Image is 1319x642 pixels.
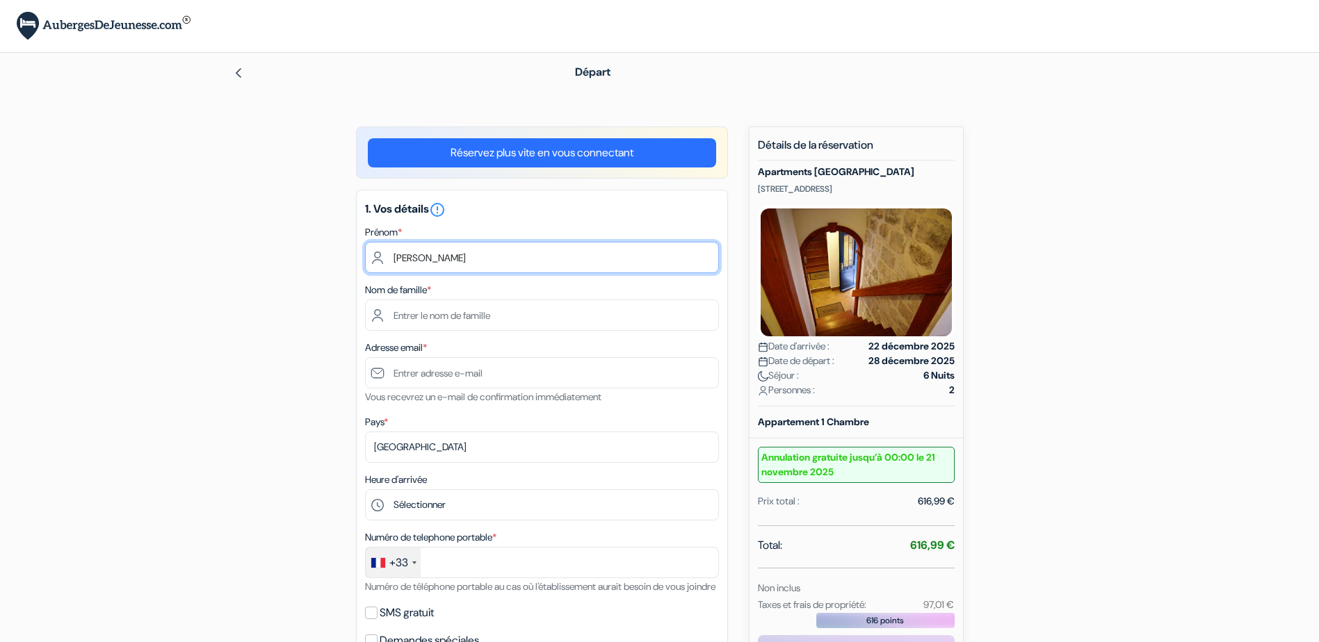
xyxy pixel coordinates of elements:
[758,383,815,397] span: Personnes :
[429,201,446,218] i: error_outline
[758,183,955,195] p: [STREET_ADDRESS]
[429,201,446,216] a: error_outline
[365,472,427,487] label: Heure d'arrivée
[389,554,408,571] div: +33
[380,603,434,623] label: SMS gratuit
[758,138,955,160] h5: Détails de la réservation
[17,12,191,40] img: AubergesDeJeunesse.com
[758,386,768,396] img: user_icon.svg
[758,342,768,352] img: calendar.svg
[366,548,421,577] div: France: +33
[758,582,800,594] small: Non inclus
[365,530,496,545] label: Numéro de telephone portable
[918,494,955,509] div: 616,99 €
[758,354,834,368] span: Date de départ :
[758,368,799,383] span: Séjour :
[758,166,955,178] h5: Apartments [GEOGRAPHIC_DATA]
[575,65,610,79] span: Départ
[758,339,830,354] span: Date d'arrivée :
[923,368,955,383] strong: 6 Nuits
[758,537,782,554] span: Total:
[365,357,719,388] input: Entrer adresse e-mail
[365,390,601,403] small: Vous recevrez un e-mail de confirmation immédiatement
[923,598,954,611] small: 97,01 €
[365,299,719,331] input: Entrer le nom de famille
[365,415,388,429] label: Pays
[233,67,244,79] img: left_arrow.svg
[365,201,719,218] h5: 1. Vos détails
[758,371,768,381] img: moon.svg
[868,339,955,354] strong: 22 décembre 2025
[368,138,716,167] a: Réservez plus vite en vous connectant
[365,580,715,593] small: Numéro de téléphone portable au cas où l'établissement aurait besoin de vous joindre
[365,340,427,355] label: Adresse email
[365,283,431,297] label: Nom de famille
[949,383,955,397] strong: 2
[758,356,768,367] img: calendar.svg
[758,598,866,611] small: Taxes et frais de propriété:
[365,225,402,240] label: Prénom
[868,354,955,368] strong: 28 décembre 2025
[910,538,955,552] strong: 616,99 €
[866,614,904,627] span: 616 points
[758,415,869,428] b: Appartement 1 Chambre
[758,447,955,483] small: Annulation gratuite jusqu’à 00:00 le 21 novembre 2025
[365,242,719,273] input: Entrez votre prénom
[758,494,800,509] div: Prix total :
